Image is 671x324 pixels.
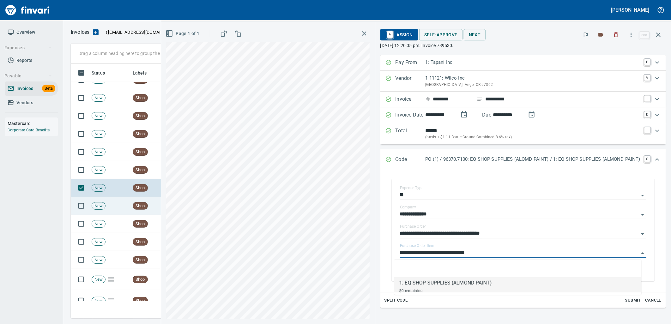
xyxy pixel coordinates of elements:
div: Expand [380,123,666,144]
span: Vendors [16,99,33,107]
p: Vendor [396,75,426,88]
button: Flag [579,28,593,42]
span: Shop [133,185,148,191]
span: Shop [133,149,148,155]
span: Shop [133,221,148,227]
p: [GEOGRAPHIC_DATA]. Angel OR 97362 [426,82,640,88]
p: Invoice [396,95,426,104]
button: Discard [609,28,623,42]
span: Payable [4,72,52,80]
button: change date [456,107,472,122]
span: New [92,95,105,101]
label: Purchase Order Item [400,244,434,248]
div: Expand [380,92,666,107]
span: New [92,239,105,245]
button: Payable [2,70,55,82]
a: Corporate Card Benefits [8,128,50,132]
span: New [92,167,105,173]
div: Expand [380,71,666,92]
button: Cancel [643,296,663,305]
button: Expenses [2,42,55,54]
button: Self-Approve [419,29,462,41]
img: Finvari [4,3,51,18]
button: Submit [623,296,643,305]
span: Labels [133,69,147,77]
p: Invoice Date [396,111,426,119]
p: [DATE] 12:20:05 pm. Invoice 739530. [380,42,666,49]
a: A [387,31,393,38]
a: C [644,156,650,162]
span: New [92,149,105,155]
span: Shop [133,257,148,263]
span: Reports [16,57,32,64]
p: Drag a column heading here to group the table [78,50,171,57]
p: (basis + $1.11 Battle Ground Combined 8.6% tax) [426,134,640,141]
span: Cancel [645,297,662,304]
span: Pages Split [106,277,116,282]
button: Page 1 of 1 [164,28,202,39]
button: Labels [594,28,608,42]
div: 1: EQ SHOP SUPPLIES (ALMOND PAINT) [399,279,492,287]
h6: Mastercard [8,120,58,127]
span: Invoices [16,85,33,93]
span: Status [92,69,105,77]
span: Next [469,31,481,39]
span: Expenses [4,44,52,52]
span: New [92,298,105,304]
button: [PERSON_NAME] [610,5,651,15]
span: Submit [625,297,642,304]
span: Shop [133,277,148,283]
button: Open [638,191,647,200]
span: Close invoice [638,27,666,42]
span: Shop [133,95,148,101]
a: Overview [5,25,58,39]
button: Open [638,210,647,219]
a: Vendors [5,96,58,110]
span: Labels [133,69,155,77]
p: Pay From [396,59,426,67]
span: New [92,221,105,227]
label: Purchase Order [400,225,426,229]
div: Expand [380,55,666,71]
span: Status [92,69,113,77]
span: Overview [16,28,35,36]
button: Open [638,230,647,238]
svg: Invoice number [426,95,431,103]
button: More [624,28,638,42]
p: Due [482,111,512,119]
span: New [92,203,105,209]
button: AAssign [380,29,418,40]
button: Next [464,29,486,41]
span: Pages Split [106,298,116,303]
button: Close [638,249,647,258]
span: $0 remaining [399,289,423,293]
button: change due date [524,107,539,122]
span: Self-Approve [424,31,457,39]
span: Shop [133,298,148,304]
span: Page 1 of 1 [167,30,199,38]
span: Assign [385,29,413,40]
a: esc [640,32,649,39]
p: Invoices [71,28,89,36]
nav: breadcrumb [71,28,89,36]
button: Split Code [383,296,409,305]
span: Shop [133,167,148,173]
p: 1-11121: Wilco Inc [426,75,640,82]
p: PO (1) / 96370.7100: EQ SHOP SUPPLIES (ALOMD PAINT) / 1: EQ SHOP SUPPLIES (ALMOND PAINT) [426,156,640,163]
div: Expand [380,107,666,123]
div: Expand [380,149,666,170]
svg: Invoice description [477,96,483,102]
label: Expense Type [400,186,423,190]
span: New [92,277,105,283]
h5: [PERSON_NAME] [611,7,649,13]
span: Shop [133,113,148,119]
p: Total [396,127,426,141]
p: 1: Tapani Inc. [426,59,640,66]
span: New [92,113,105,119]
span: [EMAIL_ADDRESS][DOMAIN_NAME] [107,29,180,35]
p: ( ) [102,29,182,35]
a: P [644,59,650,65]
span: Shop [133,239,148,245]
a: T [644,127,650,133]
